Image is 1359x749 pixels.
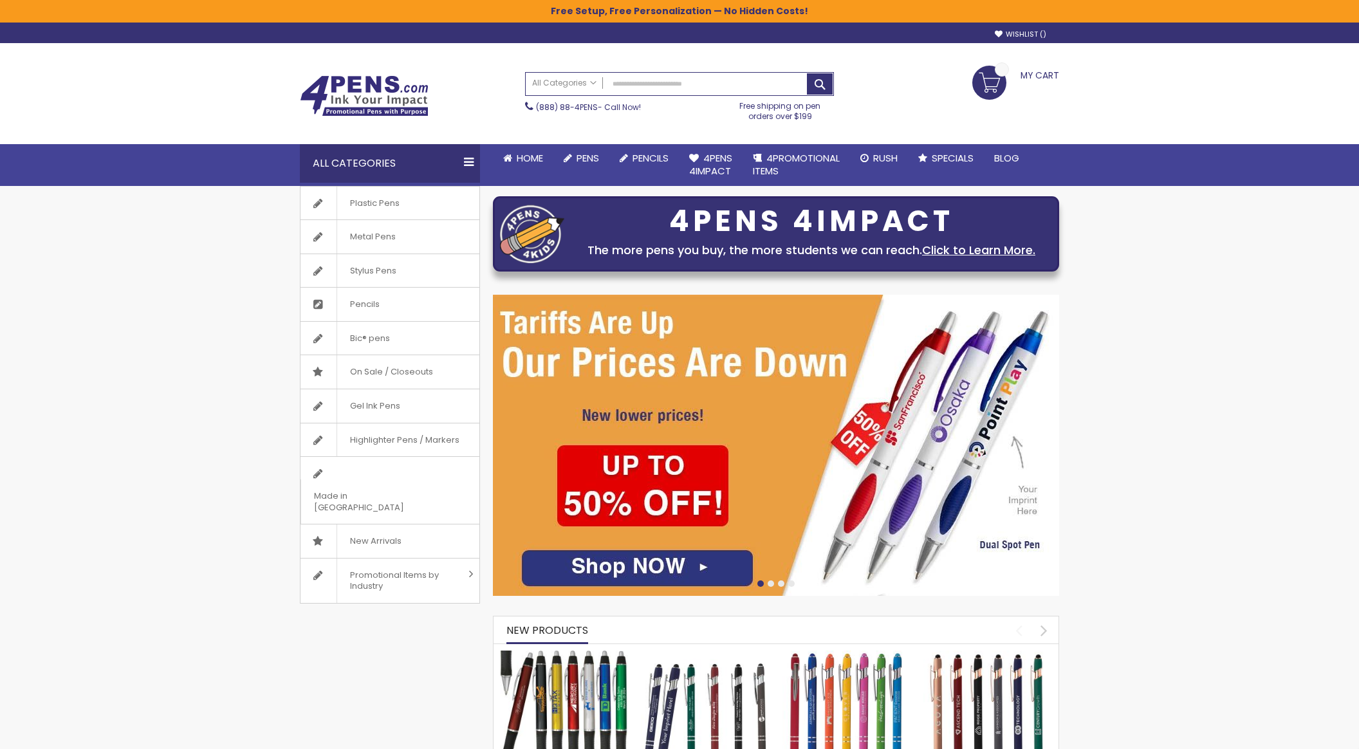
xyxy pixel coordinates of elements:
span: 4PROMOTIONAL ITEMS [753,151,840,178]
span: Promotional Items by Industry [337,559,464,603]
span: Pencils [633,151,669,165]
a: Gel Ink Pens [300,389,479,423]
div: next [1033,619,1055,642]
span: Highlighter Pens / Markers [337,423,472,457]
div: All Categories [300,144,480,183]
span: Metal Pens [337,220,409,254]
a: 4Pens4impact [679,144,743,186]
a: Pencils [300,288,479,321]
a: Wishlist [995,30,1046,39]
span: Home [517,151,543,165]
span: Pencils [337,288,393,321]
a: Home [493,144,553,172]
span: Specials [932,151,974,165]
a: Highlighter Pens / Markers [300,423,479,457]
span: Stylus Pens [337,254,409,288]
a: Rush [850,144,908,172]
span: Rush [873,151,898,165]
a: Plastic Pens [300,187,479,220]
a: The Barton Custom Pens Special Offer [500,650,628,661]
span: Bic® pens [337,322,403,355]
span: 4Pens 4impact [689,151,732,178]
a: On Sale / Closeouts [300,355,479,389]
a: (888) 88-4PENS [536,102,598,113]
a: Ellipse Softy Brights with Stylus Pen - Laser [782,650,911,661]
img: /cheap-promotional-products.html [493,295,1059,596]
a: All Categories [526,73,603,94]
a: Blog [984,144,1030,172]
span: Plastic Pens [337,187,412,220]
a: Stylus Pens [300,254,479,288]
span: Pens [577,151,599,165]
span: New Products [506,623,588,638]
a: Promotional Items by Industry [300,559,479,603]
a: Click to Learn More. [922,242,1035,258]
a: Made in [GEOGRAPHIC_DATA] [300,457,479,524]
div: prev [1008,619,1030,642]
a: Pencils [609,144,679,172]
div: The more pens you buy, the more students we can reach. [571,241,1052,259]
img: four_pen_logo.png [500,205,564,263]
div: Free shipping on pen orders over $199 [726,96,835,122]
span: Made in [GEOGRAPHIC_DATA] [300,479,447,524]
span: All Categories [532,78,596,88]
a: Metal Pens [300,220,479,254]
div: 4PENS 4IMPACT [571,208,1052,235]
span: - Call Now! [536,102,641,113]
a: Bic® pens [300,322,479,355]
img: 4Pens Custom Pens and Promotional Products [300,75,429,116]
a: Pens [553,144,609,172]
a: 4PROMOTIONALITEMS [743,144,850,186]
span: On Sale / Closeouts [337,355,446,389]
a: Specials [908,144,984,172]
span: Gel Ink Pens [337,389,413,423]
span: Blog [994,151,1019,165]
a: Ellipse Softy Rose Gold Classic with Stylus Pen - Silver Laser [923,650,1051,661]
span: New Arrivals [337,524,414,558]
a: Custom Soft Touch Metal Pen - Stylus Top [641,650,769,661]
a: New Arrivals [300,524,479,558]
